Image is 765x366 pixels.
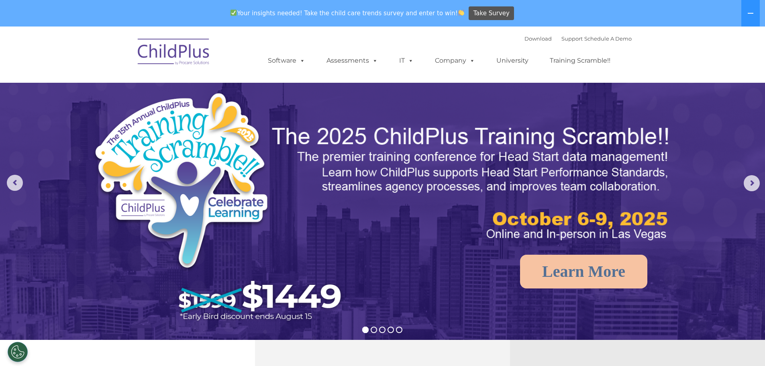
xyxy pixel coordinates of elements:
[112,86,146,92] span: Phone number
[260,53,313,69] a: Software
[8,342,28,362] button: Cookies Settings
[112,53,136,59] span: Last name
[231,10,237,16] img: ✅
[634,279,765,366] iframe: Chat Widget
[524,35,632,42] font: |
[469,6,514,20] a: Take Survey
[458,10,464,16] img: 👏
[318,53,386,69] a: Assessments
[488,53,537,69] a: University
[542,53,618,69] a: Training Scramble!!
[524,35,552,42] a: Download
[520,255,647,288] a: Learn More
[391,53,422,69] a: IT
[427,53,483,69] a: Company
[227,5,468,21] span: Your insights needed! Take the child care trends survey and enter to win!
[134,33,214,73] img: ChildPlus by Procare Solutions
[584,35,632,42] a: Schedule A Demo
[561,35,583,42] a: Support
[473,6,510,20] span: Take Survey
